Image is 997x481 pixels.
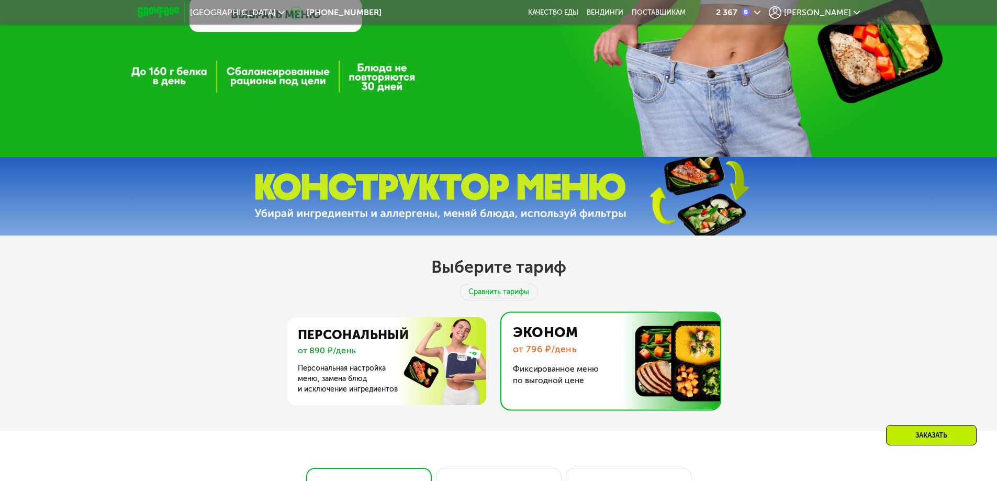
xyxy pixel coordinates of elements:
[431,256,566,277] h2: Выберите тариф
[632,8,686,17] div: поставщикам
[460,284,538,300] div: Сравнить тарифы
[528,8,578,17] a: Качество еды
[290,6,382,19] a: [PHONE_NUMBER]
[190,8,276,17] span: [GEOGRAPHIC_DATA]
[784,8,851,17] span: [PERSON_NAME]
[587,8,623,17] a: Вендинги
[886,425,977,445] div: Заказать
[716,8,737,17] div: 2 367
